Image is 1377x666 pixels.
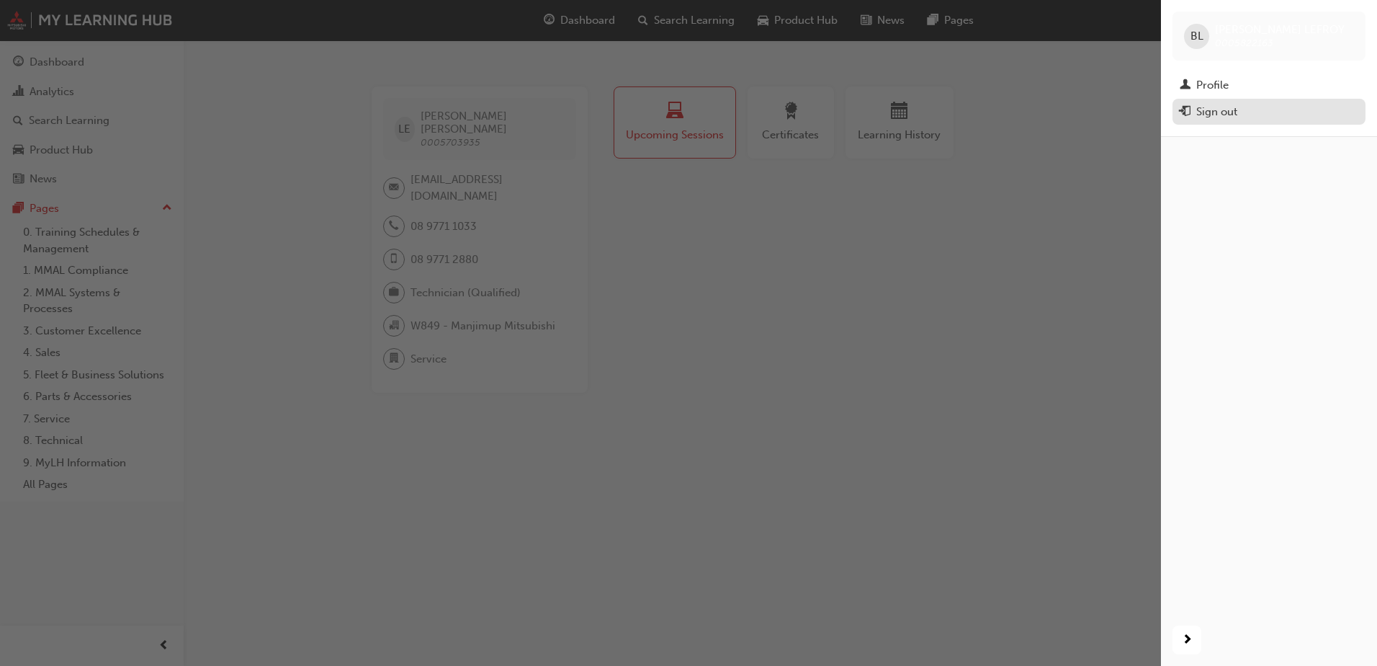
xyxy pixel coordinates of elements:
a: Profile [1172,72,1365,99]
span: exit-icon [1180,106,1190,119]
div: Sign out [1196,104,1237,120]
span: BL [1190,28,1203,45]
div: Profile [1196,77,1229,94]
button: Sign out [1172,99,1365,125]
span: man-icon [1180,79,1190,92]
span: [PERSON_NAME] LEFROY [1215,23,1345,36]
span: next-icon [1182,631,1193,649]
span: 0005822163 [1215,37,1273,49]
